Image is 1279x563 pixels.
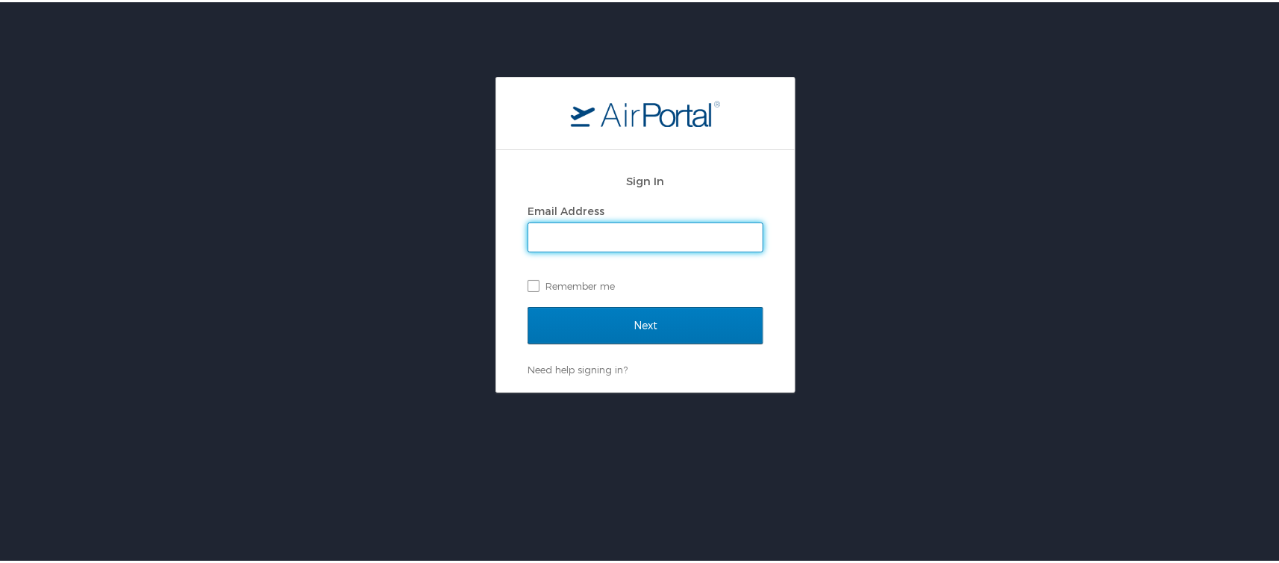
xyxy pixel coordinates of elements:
[528,202,604,215] label: Email Address
[528,170,763,187] h2: Sign In
[528,305,763,342] input: Next
[571,98,720,125] img: logo
[528,361,628,373] a: Need help signing in?
[528,273,763,295] label: Remember me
